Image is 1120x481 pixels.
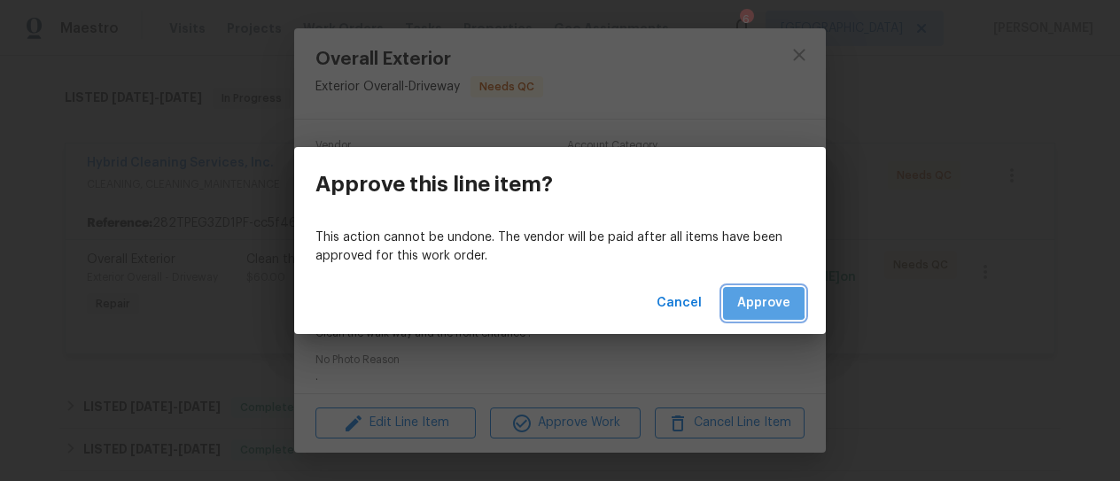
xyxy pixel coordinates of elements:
button: Approve [723,287,805,320]
h3: Approve this line item? [315,172,553,197]
span: Approve [737,292,790,314]
p: This action cannot be undone. The vendor will be paid after all items have been approved for this... [315,229,805,266]
button: Cancel [649,287,709,320]
span: Cancel [657,292,702,314]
